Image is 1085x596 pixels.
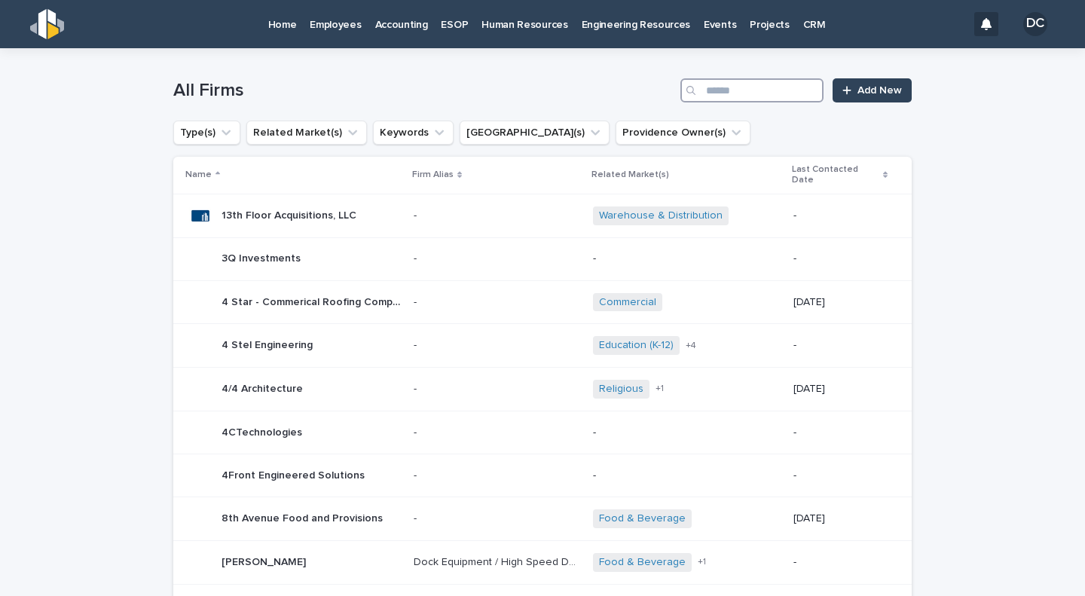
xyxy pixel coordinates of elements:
p: 4 Star - Commerical Roofing Company [222,293,405,309]
span: + 1 [698,558,706,567]
p: [DATE] [793,512,888,525]
span: Add New [857,85,902,96]
p: - [414,249,420,265]
a: Add New [833,78,912,102]
a: Religious [599,383,643,396]
p: - [793,556,888,569]
p: - [414,336,420,352]
p: Last Contacted Date [792,161,879,189]
p: - [593,469,781,482]
p: - [414,509,420,525]
p: 4 Stel Engineering [222,336,316,352]
tr: 8th Avenue Food and Provisions8th Avenue Food and Provisions -- Food & Beverage [DATE] [173,497,912,540]
p: 4CTechnologies [222,423,305,439]
button: Keywords [373,121,454,145]
p: - [593,426,781,439]
span: + 4 [686,341,696,350]
div: DC [1023,12,1047,36]
p: Name [185,167,212,183]
p: - [593,252,781,265]
span: + 1 [656,384,664,393]
p: [PERSON_NAME] [222,553,309,569]
input: Search [680,78,824,102]
p: Dock Equipment / High Speed Doors [414,553,584,569]
a: Education (K-12) [599,339,674,352]
p: [DATE] [793,296,888,309]
tr: [PERSON_NAME][PERSON_NAME] Dock Equipment / High Speed DoorsDock Equipment / High Speed Doors Foo... [173,540,912,584]
p: - [793,426,888,439]
a: Warehouse & Distribution [599,209,723,222]
p: - [414,293,420,309]
tr: 13th Floor Acquisitions, LLC13th Floor Acquisitions, LLC -- Warehouse & Distribution - [173,194,912,237]
button: Type(s) [173,121,240,145]
tr: 4Front Engineered Solutions4Front Engineered Solutions -- -- [173,454,912,497]
button: Providence Region(s) [460,121,610,145]
p: 13th Floor Acquisitions, LLC [222,206,359,222]
p: - [793,469,888,482]
a: Food & Beverage [599,556,686,569]
p: Firm Alias [412,167,454,183]
p: - [414,423,420,439]
p: Related Market(s) [591,167,669,183]
p: - [414,206,420,222]
button: Related Market(s) [246,121,367,145]
p: 4Front Engineered Solutions [222,466,368,482]
p: - [414,466,420,482]
p: 8th Avenue Food and Provisions [222,509,386,525]
tr: 4 Stel Engineering4 Stel Engineering -- Education (K-12) +4- [173,324,912,368]
p: 4/4 Architecture [222,380,306,396]
tr: 4CTechnologies4CTechnologies -- -- [173,411,912,454]
tr: 4/4 Architecture4/4 Architecture -- Religious +1[DATE] [173,368,912,411]
p: - [793,252,888,265]
tr: 3Q Investments3Q Investments -- -- [173,237,912,280]
p: 3Q Investments [222,249,304,265]
tr: 4 Star - Commerical Roofing Company4 Star - Commerical Roofing Company -- Commercial [DATE] [173,280,912,324]
a: Commercial [599,296,656,309]
p: - [793,209,888,222]
p: - [793,339,888,352]
p: [DATE] [793,383,888,396]
img: s5b5MGTdWwFoU4EDV7nw [30,9,64,39]
h1: All Firms [173,80,674,102]
a: Food & Beverage [599,512,686,525]
p: - [414,380,420,396]
button: Providence Owner(s) [616,121,750,145]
